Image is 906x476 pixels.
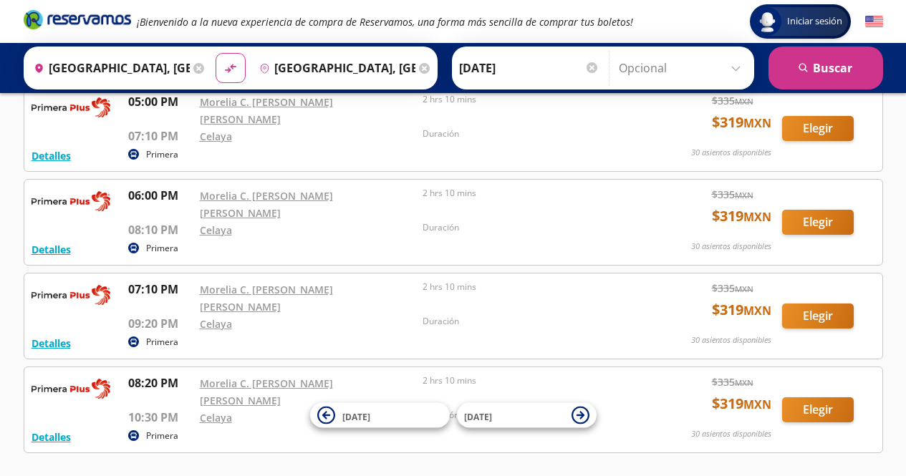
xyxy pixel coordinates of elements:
small: MXN [735,190,753,200]
p: 10:30 PM [128,409,193,426]
p: Duración [423,221,639,234]
button: Detalles [32,429,71,445]
a: Morelia C. [PERSON_NAME] [PERSON_NAME] [200,283,333,314]
p: Duración [423,127,639,140]
p: Primera [146,148,178,161]
a: Brand Logo [24,9,131,34]
small: MXN [735,96,753,107]
button: Elegir [782,303,854,329]
button: Detalles [32,242,71,257]
span: $ 319 [712,393,771,414]
button: Elegir [782,116,854,141]
button: Buscar [768,47,883,89]
a: Celaya [200,130,232,143]
span: [DATE] [342,410,370,422]
img: RESERVAMOS [32,93,110,122]
small: MXN [743,209,771,225]
p: 09:20 PM [128,315,193,332]
small: MXN [743,303,771,319]
button: Elegir [782,210,854,235]
p: 30 asientos disponibles [691,428,771,440]
span: $ 335 [712,187,753,202]
button: Elegir [782,397,854,422]
span: $ 319 [712,112,771,133]
span: $ 335 [712,374,753,389]
button: English [865,13,883,31]
span: [DATE] [464,410,492,422]
a: Celaya [200,317,232,331]
p: Primera [146,336,178,349]
small: MXN [743,397,771,412]
span: $ 335 [712,281,753,296]
p: 2 hrs 10 mins [423,187,639,200]
span: $ 335 [712,93,753,108]
p: 2 hrs 10 mins [423,93,639,106]
a: Morelia C. [PERSON_NAME] [PERSON_NAME] [200,189,333,220]
button: Detalles [32,336,71,351]
input: Opcional [619,50,747,86]
a: Celaya [200,223,232,237]
p: Primera [146,429,178,442]
a: Morelia C. [PERSON_NAME] [PERSON_NAME] [200,95,333,126]
span: Iniciar sesión [781,14,848,29]
button: [DATE] [310,403,450,428]
img: RESERVAMOS [32,281,110,309]
p: Duración [423,315,639,328]
span: $ 319 [712,299,771,321]
p: 30 asientos disponibles [691,334,771,346]
p: 06:00 PM [128,187,193,204]
p: 07:10 PM [128,127,193,145]
img: RESERVAMOS [32,374,110,403]
p: 2 hrs 10 mins [423,374,639,387]
input: Buscar Destino [254,50,415,86]
button: Detalles [32,148,71,163]
p: 08:10 PM [128,221,193,238]
p: 07:10 PM [128,281,193,298]
p: 2 hrs 10 mins [423,281,639,293]
small: MXN [743,115,771,131]
a: Celaya [200,411,232,424]
small: MXN [735,283,753,294]
a: Morelia C. [PERSON_NAME] [PERSON_NAME] [200,377,333,407]
span: $ 319 [712,205,771,227]
p: 30 asientos disponibles [691,147,771,159]
em: ¡Bienvenido a la nueva experiencia de compra de Reservamos, una forma más sencilla de comprar tus... [137,15,633,29]
p: Primera [146,242,178,255]
img: RESERVAMOS [32,187,110,215]
small: MXN [735,377,753,388]
p: 08:20 PM [128,374,193,392]
button: [DATE] [457,403,597,428]
input: Buscar Origen [28,50,190,86]
p: 05:00 PM [128,93,193,110]
input: Elegir Fecha [459,50,599,86]
i: Brand Logo [24,9,131,30]
p: 30 asientos disponibles [691,241,771,253]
